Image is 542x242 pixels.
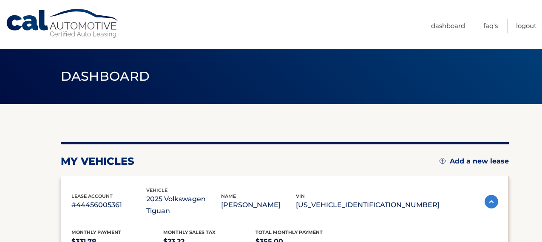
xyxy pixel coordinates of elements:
[255,229,323,235] span: Total Monthly Payment
[61,68,150,84] span: Dashboard
[483,19,498,33] a: FAQ's
[71,199,146,211] p: #44456005361
[431,19,465,33] a: Dashboard
[440,157,509,166] a: Add a new lease
[146,187,167,193] span: vehicle
[296,199,440,211] p: [US_VEHICLE_IDENTIFICATION_NUMBER]
[296,193,305,199] span: vin
[71,193,113,199] span: lease account
[163,229,216,235] span: Monthly sales Tax
[6,8,120,39] a: Cal Automotive
[61,155,134,168] h2: my vehicles
[221,193,236,199] span: name
[221,199,296,211] p: [PERSON_NAME]
[146,193,221,217] p: 2025 Volkswagen Tiguan
[71,229,121,235] span: Monthly Payment
[485,195,498,208] img: accordion-active.svg
[516,19,536,33] a: Logout
[440,158,446,164] img: add.svg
